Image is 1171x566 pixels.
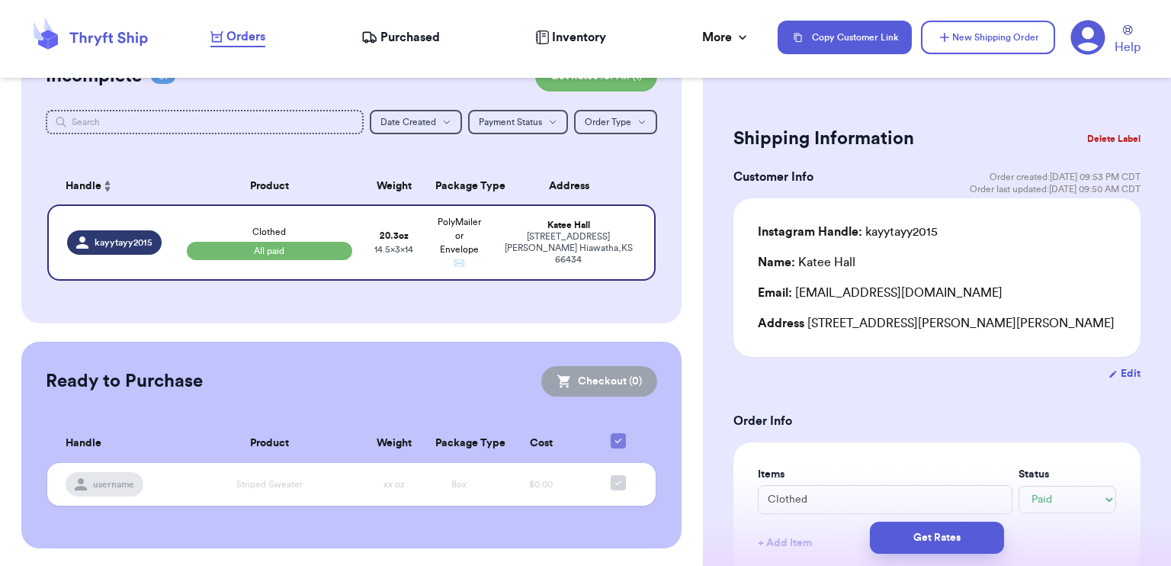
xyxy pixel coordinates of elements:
[236,480,303,489] span: Striped Sweater
[758,287,792,299] span: Email:
[574,110,657,134] button: Order Type
[492,424,590,463] th: Cost
[1081,122,1147,156] button: Delete Label
[1019,467,1116,482] label: Status
[1115,38,1141,56] span: Help
[758,284,1116,302] div: [EMAIL_ADDRESS][DOMAIN_NAME]
[758,256,795,269] span: Name:
[758,317,804,330] span: Address
[383,480,405,489] span: xx oz
[374,245,413,254] span: 14.5 x 3 x 14
[758,467,1012,482] label: Items
[479,117,542,127] span: Payment Status
[468,110,568,134] button: Payment Status
[426,424,492,463] th: Package Type
[541,366,657,397] button: Checkout (0)
[1115,25,1141,56] a: Help
[535,28,606,47] a: Inventory
[370,110,462,134] button: Date Created
[380,117,436,127] span: Date Created
[46,369,203,394] h2: Ready to Purchase
[101,177,114,195] button: Sort ascending
[758,253,855,272] div: Katee Hall
[95,236,152,249] span: kayytayy2015
[178,424,361,463] th: Product
[758,226,862,238] span: Instagram Handle:
[252,227,286,236] span: Clothed
[380,28,440,47] span: Purchased
[66,178,101,195] span: Handle
[46,110,364,134] input: Search
[733,127,914,151] h2: Shipping Information
[970,183,1141,195] span: Order last updated: [DATE] 09:50 AM CDT
[778,21,912,54] button: Copy Customer Link
[585,117,631,127] span: Order Type
[990,171,1141,183] span: Order created: [DATE] 09:53 PM CDT
[361,28,440,47] a: Purchased
[361,168,427,204] th: Weight
[438,217,481,268] span: PolyMailer or Envelope ✉️
[226,27,265,46] span: Orders
[451,480,467,489] span: Box
[66,436,101,452] span: Handle
[1108,366,1141,381] button: Edit
[552,28,606,47] span: Inventory
[426,168,492,204] th: Package Type
[702,28,750,47] div: More
[361,424,427,463] th: Weight
[93,478,134,490] span: username
[529,480,553,489] span: $0.00
[501,220,636,231] div: Katee Hall
[187,242,351,260] span: All paid
[501,231,636,265] div: [STREET_ADDRESS][PERSON_NAME] Hiawatha , KS 66434
[492,168,656,204] th: Address
[870,522,1004,554] button: Get Rates
[758,314,1116,333] div: [STREET_ADDRESS][PERSON_NAME][PERSON_NAME]
[178,168,361,204] th: Product
[921,21,1055,54] button: New Shipping Order
[210,27,265,47] a: Orders
[733,168,813,186] h3: Customer Info
[733,412,1141,430] h3: Order Info
[380,231,409,240] strong: 20.3 oz
[758,223,938,241] div: kayytayy2015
